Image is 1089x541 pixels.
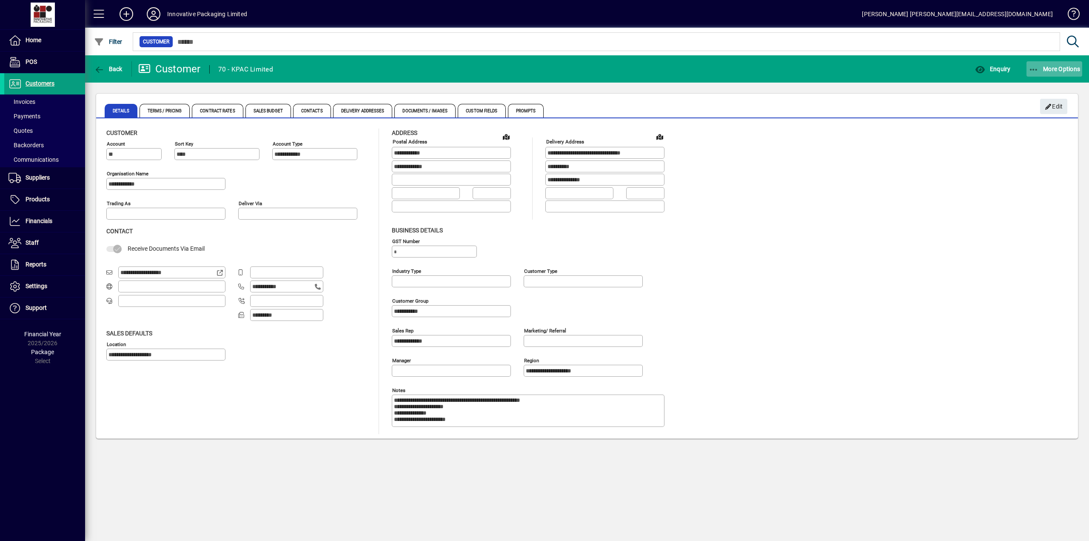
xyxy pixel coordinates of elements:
[26,174,50,181] span: Suppliers
[94,66,123,72] span: Back
[9,98,35,105] span: Invoices
[524,268,557,274] mat-label: Customer type
[1040,99,1067,114] button: Edit
[1045,100,1063,114] span: Edit
[524,327,566,333] mat-label: Marketing/ Referral
[1061,2,1078,29] a: Knowledge Base
[245,104,291,117] span: Sales Budget
[26,239,39,246] span: Staff
[392,238,420,244] mat-label: GST Number
[107,200,131,206] mat-label: Trading as
[175,141,193,147] mat-label: Sort key
[4,52,85,73] a: POS
[107,171,148,177] mat-label: Organisation name
[94,38,123,45] span: Filter
[458,104,505,117] span: Custom Fields
[392,298,428,303] mat-label: Customer group
[4,138,85,152] a: Backorders
[4,254,85,275] a: Reports
[31,349,54,355] span: Package
[85,61,132,77] app-page-header-button: Back
[26,261,46,268] span: Reports
[113,6,140,22] button: Add
[508,104,544,117] span: Prompts
[138,62,201,76] div: Customer
[26,304,47,311] span: Support
[9,156,59,163] span: Communications
[293,104,331,117] span: Contacts
[392,268,421,274] mat-label: Industry type
[273,141,302,147] mat-label: Account Type
[392,129,417,136] span: Address
[192,104,243,117] span: Contract Rates
[9,127,33,134] span: Quotes
[4,167,85,189] a: Suppliers
[140,104,190,117] span: Terms / Pricing
[26,58,37,65] span: POS
[862,7,1053,21] div: [PERSON_NAME] [PERSON_NAME][EMAIL_ADDRESS][DOMAIN_NAME]
[975,66,1010,72] span: Enquiry
[92,61,125,77] button: Back
[392,387,405,393] mat-label: Notes
[333,104,393,117] span: Delivery Addresses
[4,298,85,319] a: Support
[9,142,44,149] span: Backorders
[499,130,513,143] a: View on map
[26,283,47,289] span: Settings
[218,63,273,76] div: 70 - KPAC Limited
[106,129,137,136] span: Customer
[239,200,262,206] mat-label: Deliver via
[4,94,85,109] a: Invoices
[105,104,137,117] span: Details
[107,341,126,347] mat-label: Location
[92,34,125,49] button: Filter
[26,37,41,43] span: Home
[4,109,85,123] a: Payments
[392,357,411,363] mat-label: Manager
[653,130,667,143] a: View on map
[143,37,169,46] span: Customer
[26,218,52,224] span: Financials
[26,80,54,87] span: Customers
[392,227,443,234] span: Business details
[4,152,85,167] a: Communications
[973,61,1012,77] button: Enquiry
[106,330,152,337] span: Sales defaults
[4,232,85,254] a: Staff
[106,228,133,235] span: Contact
[167,7,247,21] div: Innovative Packaging Limited
[4,276,85,297] a: Settings
[9,113,40,120] span: Payments
[4,189,85,210] a: Products
[394,104,456,117] span: Documents / Images
[1029,66,1080,72] span: More Options
[4,30,85,51] a: Home
[1026,61,1083,77] button: More Options
[140,6,167,22] button: Profile
[524,357,539,363] mat-label: Region
[24,331,61,338] span: Financial Year
[392,327,413,333] mat-label: Sales rep
[128,245,205,252] span: Receive Documents Via Email
[4,123,85,138] a: Quotes
[4,211,85,232] a: Financials
[107,141,125,147] mat-label: Account
[26,196,50,203] span: Products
